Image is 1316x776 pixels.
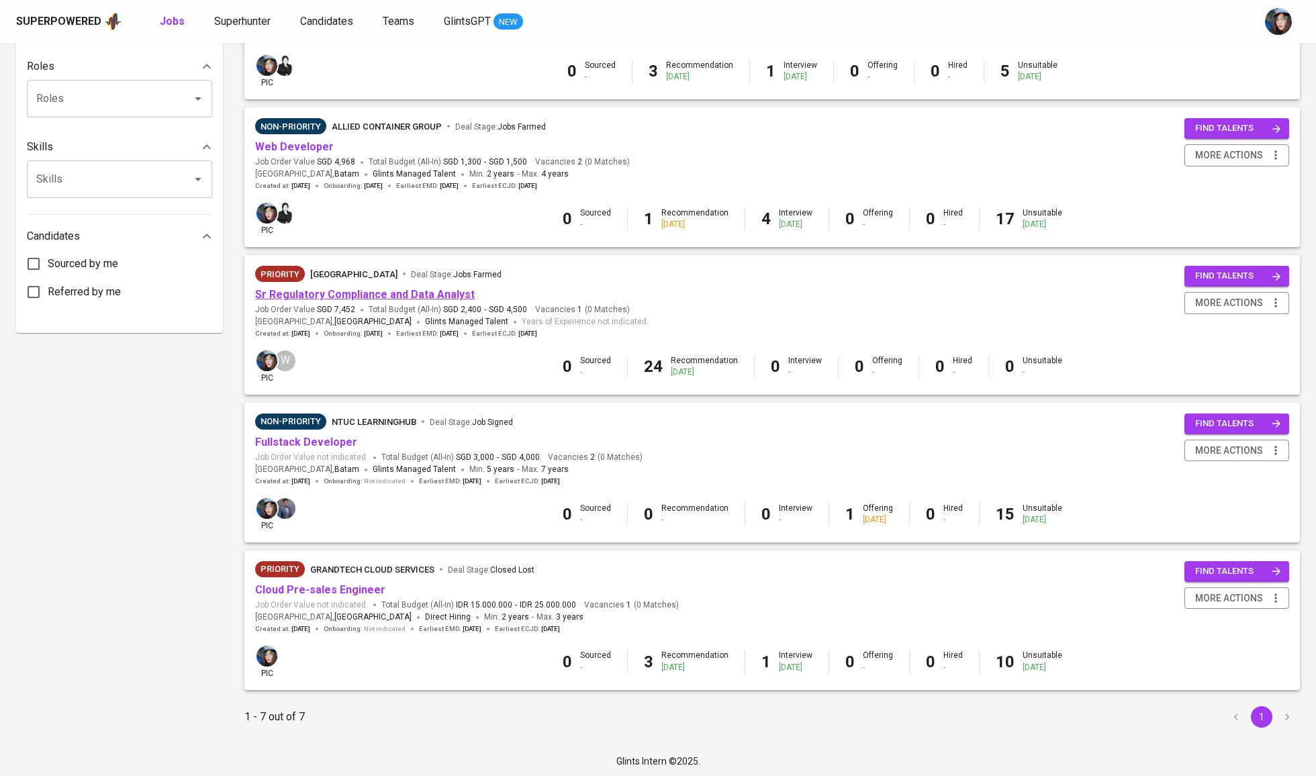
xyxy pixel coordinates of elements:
[256,498,277,519] img: diazagista@glints.com
[863,219,893,230] div: -
[463,477,481,486] span: [DATE]
[214,13,273,30] a: Superhunter
[953,355,972,378] div: Hired
[580,207,611,230] div: Sourced
[935,357,945,376] b: 0
[300,13,356,30] a: Candidates
[310,565,434,575] span: GrandTech Cloud Services
[27,58,54,75] p: Roles
[443,304,481,316] span: SGD 2,400
[931,62,940,81] b: 0
[487,465,514,474] span: 5 years
[532,611,534,624] span: -
[334,463,359,477] span: Batam
[575,304,582,316] span: 1
[867,60,898,83] div: Offering
[580,650,611,673] div: Sourced
[779,662,812,673] div: [DATE]
[255,288,475,301] a: Sr Regulatory Compliance and Data Analyst
[845,652,855,671] b: 0
[373,169,456,179] span: Glints Managed Talent
[567,62,577,81] b: 0
[948,71,968,83] div: -
[517,463,519,477] span: -
[1023,367,1062,378] div: -
[255,181,310,191] span: Created at :
[489,304,527,316] span: SGD 4,500
[1005,357,1015,376] b: 0
[926,505,935,524] b: 0
[671,355,738,378] div: Recommendation
[255,624,310,634] span: Created at :
[369,304,527,316] span: Total Budget (All-In)
[996,209,1015,228] b: 17
[364,624,406,634] span: Not indicated
[469,465,514,474] span: Min.
[411,270,502,279] span: Deal Stage :
[1023,662,1062,673] div: [DATE]
[332,122,442,132] span: Allied Container Group
[493,15,523,29] span: NEW
[189,170,207,189] button: Open
[255,436,357,448] a: Fullstack Developer
[317,156,355,168] span: SGD 4,968
[644,505,653,524] b: 0
[644,209,653,228] b: 1
[1023,355,1062,378] div: Unsuitable
[863,650,893,673] div: Offering
[256,55,277,76] img: diazagista@glints.com
[383,15,414,28] span: Teams
[300,15,353,28] span: Candidates
[455,122,546,132] span: Deal Stage :
[317,304,355,316] span: SGD 7,452
[535,156,630,168] span: Vacancies ( 0 Matches )
[291,181,310,191] span: [DATE]
[943,650,963,673] div: Hired
[484,156,486,168] span: -
[649,62,658,81] b: 3
[430,418,513,427] span: Deal Stage :
[1023,514,1062,526] div: [DATE]
[1195,295,1263,311] span: more actions
[255,561,305,577] div: Job Order Reopened
[926,652,935,671] b: 0
[863,503,893,526] div: Offering
[291,329,310,338] span: [DATE]
[255,583,385,596] a: Cloud Pre-sales Engineer
[1184,414,1289,434] button: find talents
[863,662,893,673] div: -
[1000,62,1010,81] b: 5
[255,266,305,282] div: Client Priority, More Profiles Required
[364,181,383,191] span: [DATE]
[472,329,537,338] span: Earliest ECJD :
[520,599,576,611] span: IDR 25.000.000
[1251,706,1272,728] button: page 1
[255,156,355,168] span: Job Order Value
[536,612,583,622] span: Max.
[456,452,494,463] span: SGD 3,000
[444,15,491,28] span: GlintsGPT
[324,624,406,634] span: Onboarding :
[779,219,812,230] div: [DATE]
[541,477,560,486] span: [DATE]
[1184,587,1289,610] button: more actions
[495,477,560,486] span: Earliest ECJD :
[463,624,481,634] span: [DATE]
[953,367,972,378] div: -
[535,304,630,316] span: Vacancies ( 0 Matches )
[48,256,118,272] span: Sourced by me
[863,207,893,230] div: Offering
[489,156,527,168] span: SGD 1,500
[444,13,523,30] a: GlintsGPT NEW
[563,652,572,671] b: 0
[943,514,963,526] div: -
[255,611,412,624] span: [GEOGRAPHIC_DATA] ,
[1184,440,1289,462] button: more actions
[453,270,502,279] span: Jobs Farmed
[334,316,412,329] span: [GEOGRAPHIC_DATA]
[541,169,569,179] span: 4 years
[522,169,569,179] span: Max.
[855,357,864,376] b: 0
[580,355,611,378] div: Sourced
[771,357,780,376] b: 0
